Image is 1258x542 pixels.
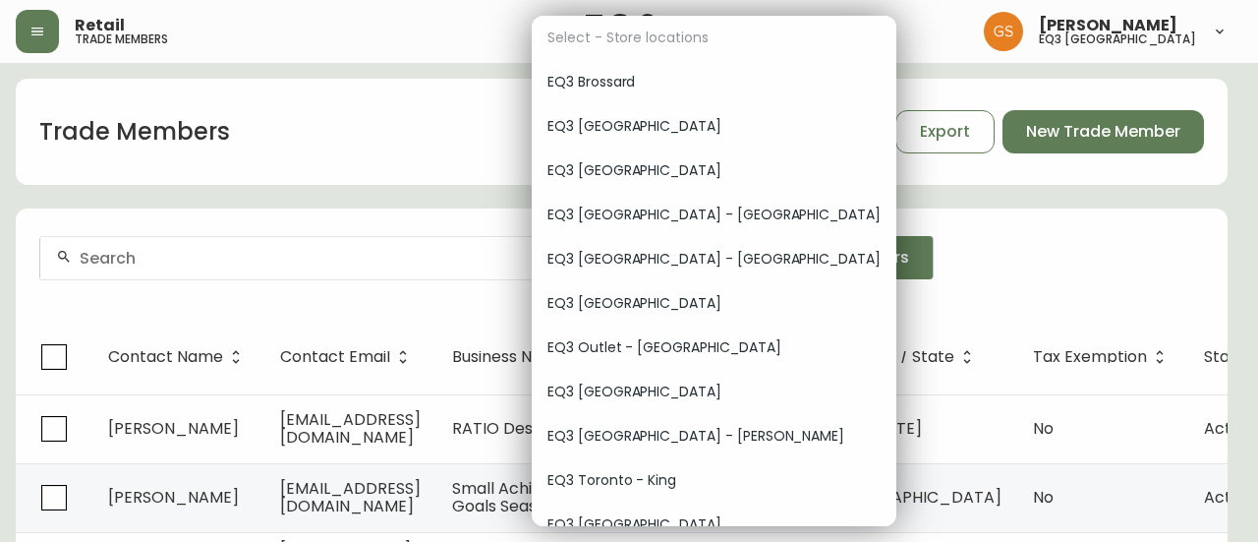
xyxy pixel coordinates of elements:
span: EQ3 [GEOGRAPHIC_DATA] [547,160,881,181]
span: EQ3 [GEOGRAPHIC_DATA] [547,382,881,402]
div: EQ3 [GEOGRAPHIC_DATA] - [GEOGRAPHIC_DATA] [532,193,896,237]
span: EQ3 Outlet - [GEOGRAPHIC_DATA] [547,337,881,358]
span: EQ3 [GEOGRAPHIC_DATA] - [GEOGRAPHIC_DATA] [547,249,881,270]
span: EQ3 Toronto - King [547,470,881,491]
span: EQ3 [GEOGRAPHIC_DATA] [547,293,881,314]
div: EQ3 Brossard [532,60,896,104]
div: EQ3 Outlet - [GEOGRAPHIC_DATA] [532,326,896,370]
span: EQ3 Brossard [547,72,881,92]
div: EQ3 [GEOGRAPHIC_DATA] - [PERSON_NAME] [532,414,896,458]
div: EQ3 [GEOGRAPHIC_DATA] [532,281,896,326]
div: EQ3 Toronto - King [532,458,896,503]
div: EQ3 [GEOGRAPHIC_DATA] [532,370,896,414]
span: EQ3 [GEOGRAPHIC_DATA] - [PERSON_NAME] [547,426,881,447]
div: EQ3 [GEOGRAPHIC_DATA] [532,104,896,149]
span: EQ3 [GEOGRAPHIC_DATA] [547,514,881,535]
div: EQ3 [GEOGRAPHIC_DATA] - [GEOGRAPHIC_DATA] [532,237,896,281]
span: EQ3 [GEOGRAPHIC_DATA] - [GEOGRAPHIC_DATA] [547,205,881,225]
span: EQ3 [GEOGRAPHIC_DATA] [547,116,881,137]
div: EQ3 [GEOGRAPHIC_DATA] [532,149,896,193]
